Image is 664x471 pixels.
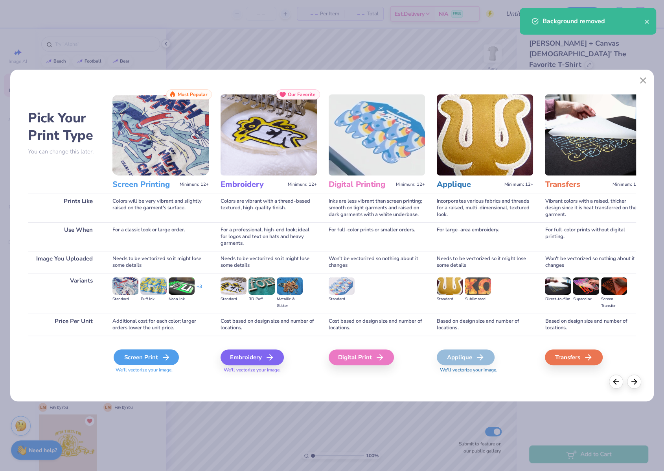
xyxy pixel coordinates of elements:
[28,273,101,314] div: Variants
[112,179,177,190] h3: Screen Printing
[180,182,209,187] span: Minimum: 12+
[140,277,166,295] img: Puff Ink
[112,296,138,303] div: Standard
[601,277,627,295] img: Screen Transfer
[28,222,101,251] div: Use When
[112,94,209,175] img: Screen Printing
[329,277,355,295] img: Standard
[329,179,393,190] h3: Digital Printing
[396,182,425,187] span: Minimum: 12+
[221,277,246,295] img: Standard
[221,94,317,175] img: Embroidery
[545,194,641,222] div: Vibrant colors with a raised, thicker design since it is heat transferred on the garment.
[437,349,495,365] div: Applique
[437,222,533,251] div: For large-area embroidery.
[277,296,303,309] div: Metallic & Glitter
[504,182,533,187] span: Minimum: 12+
[573,296,599,303] div: Supacolor
[644,17,650,26] button: close
[221,179,285,190] h3: Embroidery
[277,277,303,295] img: Metallic & Glitter
[112,222,209,251] div: For a classic look or large order.
[140,296,166,303] div: Puff Ink
[288,92,316,97] span: Our Favorite
[221,349,284,365] div: Embroidery
[329,314,425,336] div: Cost based on design size and number of locations.
[329,296,355,303] div: Standard
[112,194,209,222] div: Colors will be very vibrant and slightly raised on the garment's surface.
[221,222,317,251] div: For a professional, high-end look; ideal for logos and text on hats and heavy garments.
[612,182,641,187] span: Minimum: 12+
[178,92,208,97] span: Most Popular
[329,349,394,365] div: Digital Print
[329,94,425,175] img: Digital Printing
[329,222,425,251] div: For full-color prints or smaller orders.
[221,194,317,222] div: Colors are vibrant with a thread-based textured, high-quality finish.
[248,296,274,303] div: 3D Puff
[543,17,644,26] div: Background removed
[28,194,101,222] div: Prints Like
[437,277,463,295] img: Standard
[329,251,425,273] div: Won't be vectorized so nothing about it changes
[288,182,317,187] span: Minimum: 12+
[437,94,533,175] img: Applique
[545,222,641,251] div: For full-color prints without digital printing.
[197,283,202,297] div: + 3
[437,194,533,222] div: Incorporates various fabrics and threads for a raised, multi-dimensional, textured look.
[437,296,463,303] div: Standard
[28,314,101,336] div: Price Per Unit
[465,277,491,295] img: Sublimated
[545,251,641,273] div: Won't be vectorized so nothing about it changes
[221,296,246,303] div: Standard
[221,367,317,373] span: We'll vectorize your image.
[545,94,641,175] img: Transfers
[545,296,571,303] div: Direct-to-film
[437,314,533,336] div: Based on design size and number of locations.
[545,179,609,190] h3: Transfers
[221,251,317,273] div: Needs to be vectorized so it might lose some details
[437,179,501,190] h3: Applique
[28,109,101,144] h2: Pick Your Print Type
[573,277,599,295] img: Supacolor
[114,349,179,365] div: Screen Print
[601,296,627,309] div: Screen Transfer
[169,277,195,295] img: Neon Ink
[28,251,101,273] div: Image You Uploaded
[248,277,274,295] img: 3D Puff
[169,296,195,303] div: Neon Ink
[112,367,209,373] span: We'll vectorize your image.
[635,73,650,88] button: Close
[437,367,533,373] span: We'll vectorize your image.
[112,277,138,295] img: Standard
[112,314,209,336] div: Additional cost for each color; larger orders lower the unit price.
[437,251,533,273] div: Needs to be vectorized so it might lose some details
[545,314,641,336] div: Based on design size and number of locations.
[112,251,209,273] div: Needs to be vectorized so it might lose some details
[465,296,491,303] div: Sublimated
[329,194,425,222] div: Inks are less vibrant than screen printing; smooth on light garments and raised on dark garments ...
[545,277,571,295] img: Direct-to-film
[545,349,603,365] div: Transfers
[221,314,317,336] div: Cost based on design size and number of locations.
[28,148,101,155] p: You can change this later.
